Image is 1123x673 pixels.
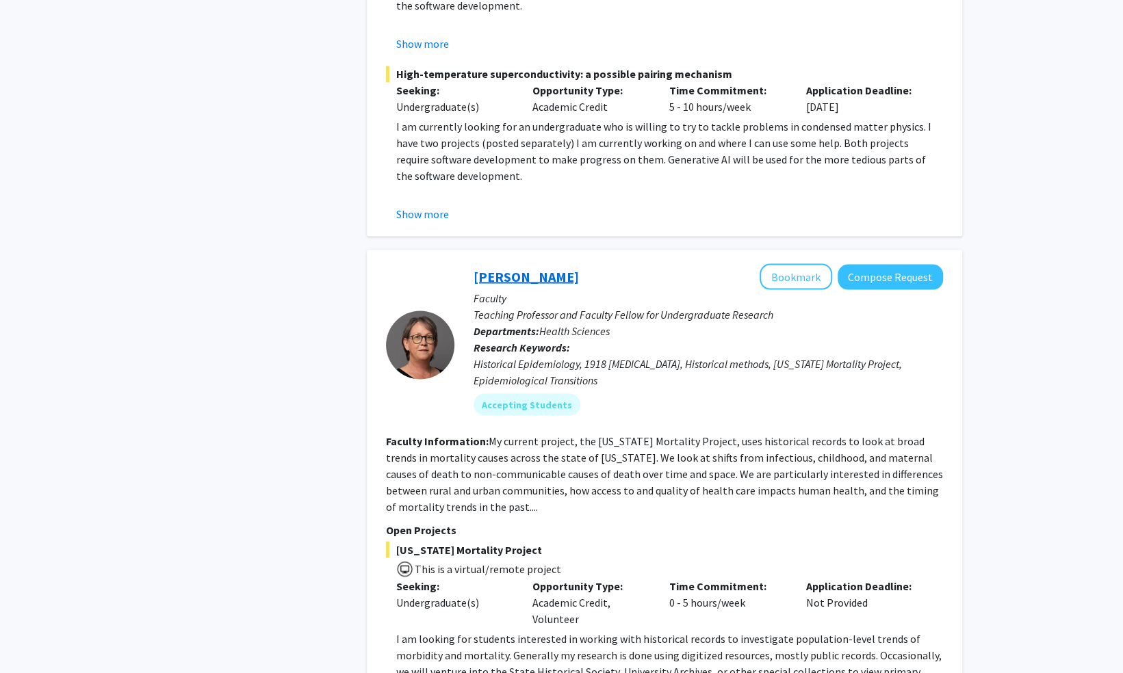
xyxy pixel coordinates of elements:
[474,340,570,354] b: Research Keywords:
[659,82,796,115] div: 5 - 10 hours/week
[474,393,580,415] mat-chip: Accepting Students
[396,98,513,115] div: Undergraduate(s)
[386,434,943,513] fg-read-more: My current project, the [US_STATE] Mortality Project, uses historical records to look at broad tr...
[532,577,649,594] p: Opportunity Type:
[396,206,449,222] button: Show more
[474,306,943,322] p: Teaching Professor and Faculty Fellow for Undergraduate Research
[474,355,943,388] div: Historical Epidemiology, 1918 [MEDICAL_DATA], Historical methods, [US_STATE] Mortality Project, E...
[659,577,796,626] div: 0 - 5 hours/week
[396,36,449,52] button: Show more
[396,118,943,184] p: I am currently looking for an undergraduate who is willing to try to tackle problems in condensed...
[386,521,943,538] p: Open Projects
[669,82,786,98] p: Time Commitment:
[474,289,943,306] p: Faculty
[10,611,58,663] iframe: Chat
[796,577,933,626] div: Not Provided
[474,267,579,285] a: [PERSON_NAME]
[413,562,561,575] span: This is a virtual/remote project
[474,324,539,337] b: Departments:
[522,82,659,115] div: Academic Credit
[396,82,513,98] p: Seeking:
[522,577,659,626] div: Academic Credit, Volunteer
[396,577,513,594] p: Seeking:
[796,82,933,115] div: [DATE]
[760,263,832,289] button: Add Carolyn Orbann to Bookmarks
[838,264,943,289] button: Compose Request to Carolyn Orbann
[806,82,922,98] p: Application Deadline:
[806,577,922,594] p: Application Deadline:
[532,82,649,98] p: Opportunity Type:
[396,594,513,610] div: Undergraduate(s)
[386,66,943,82] span: High-temperature superconductivity: a possible pairing mechanism
[386,541,943,557] span: [US_STATE] Mortality Project
[539,324,610,337] span: Health Sciences
[386,434,489,447] b: Faculty Information:
[669,577,786,594] p: Time Commitment:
